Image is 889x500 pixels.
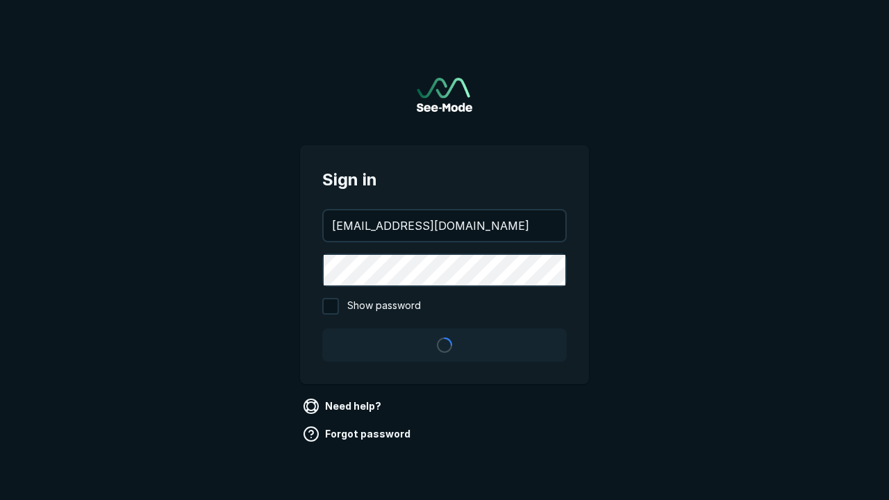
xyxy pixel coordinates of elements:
a: Go to sign in [417,78,472,112]
img: See-Mode Logo [417,78,472,112]
input: your@email.com [324,210,565,241]
span: Show password [347,298,421,315]
a: Need help? [300,395,387,417]
a: Forgot password [300,423,416,445]
span: Sign in [322,167,567,192]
